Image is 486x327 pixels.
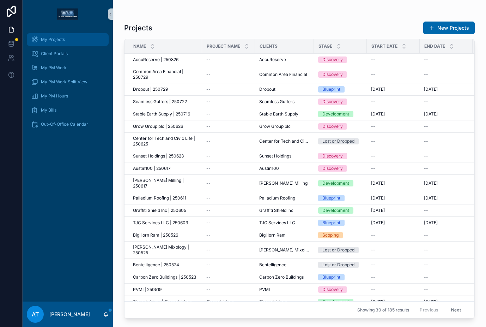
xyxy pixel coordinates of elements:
[206,299,234,305] span: Starpoint Law
[371,299,415,305] a: [DATE]
[424,87,468,92] a: [DATE]
[371,232,415,238] a: --
[371,220,385,226] span: [DATE]
[371,153,375,159] span: --
[41,51,68,57] span: Client Portals
[424,287,428,292] span: --
[206,180,251,186] a: --
[57,8,78,20] img: App logo
[318,138,363,144] a: Lost or Dropped
[371,166,375,171] span: --
[318,195,363,201] a: Blueprint
[318,165,363,172] a: Discovery
[424,111,438,117] span: [DATE]
[259,72,307,77] span: Common Area Financial
[206,195,211,201] span: --
[133,153,184,159] span: Sunset Holdings | 250623
[371,247,415,253] a: --
[206,72,211,77] span: --
[371,138,415,144] a: --
[424,299,468,305] a: [DATE]
[206,220,211,226] span: --
[318,57,363,63] a: Discovery
[23,28,113,140] div: scrollable content
[424,274,468,280] a: --
[322,153,343,159] div: Discovery
[259,247,310,253] a: [PERSON_NAME] Mixology
[133,57,178,63] span: AccuReserve | 250826
[322,207,349,214] div: Development
[27,104,109,117] a: My Bills
[206,287,251,292] a: --
[371,57,375,63] span: --
[318,286,363,293] a: Discovery
[206,262,211,268] span: --
[259,232,310,238] a: BigHorn Ram
[259,287,310,292] a: PVMI
[424,220,438,226] span: [DATE]
[259,262,286,268] span: Bentelligence
[318,299,363,305] a: Development
[133,232,198,238] a: BigHorn Ram | 250526
[259,274,304,280] span: Carbon Zero Buildings
[133,178,198,189] span: [PERSON_NAME] Milling | 250617
[322,165,343,172] div: Discovery
[318,111,363,117] a: Development
[41,107,56,113] span: My Bills
[133,87,168,92] span: Dropout | 250729
[206,274,211,280] span: --
[424,124,428,129] span: --
[322,57,343,63] div: Discovery
[322,71,343,78] div: Discovery
[371,99,415,105] a: --
[259,99,294,105] span: Seamless Gutters
[318,86,363,93] a: Blueprint
[259,274,310,280] a: Carbon Zero Buildings
[259,220,310,226] a: TJC Services LLC
[206,138,211,144] span: --
[371,262,415,268] a: --
[371,287,415,292] a: --
[259,99,310,105] a: Seamless Gutters
[371,247,375,253] span: --
[322,138,354,144] div: Lost or Dropped
[206,262,251,268] a: --
[318,153,363,159] a: Discovery
[371,262,375,268] span: --
[318,99,363,105] a: Discovery
[133,166,171,171] span: Austin100 | 250617
[133,262,198,268] a: Bentelligence | 250524
[133,287,198,292] a: PVMI | 250519
[259,166,279,171] span: Austin100
[133,287,162,292] span: PVMI | 250519
[259,124,291,129] span: Grow Group plc
[322,86,340,93] div: Blueprint
[259,153,310,159] a: Sunset Holdings
[133,136,198,147] a: Center for Tech and Civic Life | 250625
[133,208,186,213] span: Graffiti Shield Inc | 250605
[206,247,251,253] a: --
[259,72,310,77] a: Common Area Financial
[322,220,340,226] div: Blueprint
[133,124,183,129] span: Grow Group plc | 250626
[322,180,349,186] div: Development
[424,99,428,105] span: --
[371,138,375,144] span: --
[424,111,468,117] a: [DATE]
[259,111,310,117] a: Stable Earth Supply
[371,208,385,213] span: [DATE]
[259,180,310,186] a: [PERSON_NAME] Milling
[371,57,415,63] a: --
[206,153,251,159] a: --
[322,232,339,238] div: Scoping
[133,244,198,256] span: [PERSON_NAME] Mixology | 250525
[424,195,438,201] span: [DATE]
[371,180,415,186] a: [DATE]
[424,72,468,77] a: --
[259,111,298,117] span: Stable Earth Supply
[322,247,354,253] div: Lost or Dropped
[41,65,67,71] span: My PM Work
[259,138,310,144] span: Center for Tech and Civic Life
[206,124,211,129] span: --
